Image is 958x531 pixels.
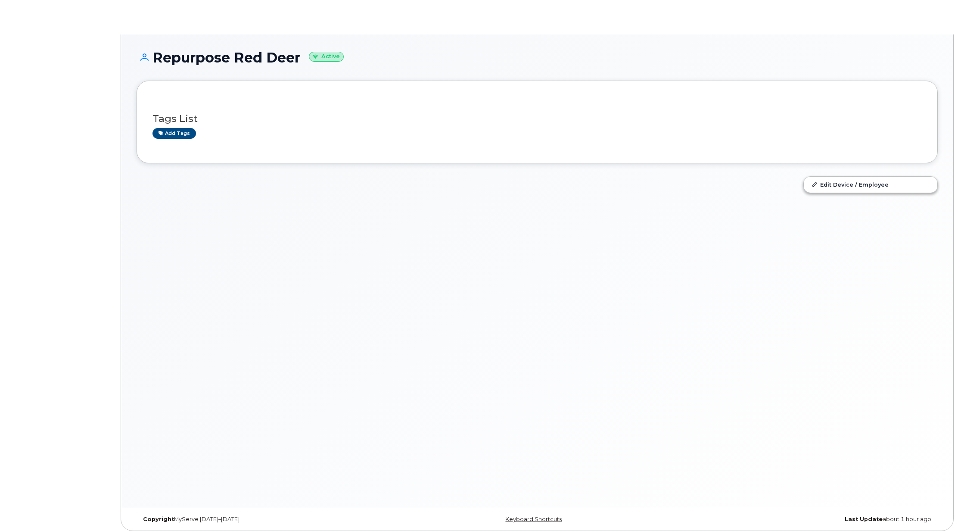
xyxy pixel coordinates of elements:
[671,516,938,523] div: about 1 hour ago
[143,516,174,522] strong: Copyright
[137,50,938,65] h1: Repurpose Red Deer
[505,516,562,522] a: Keyboard Shortcuts
[804,177,937,192] a: Edit Device / Employee
[152,128,196,139] a: Add tags
[137,516,404,523] div: MyServe [DATE]–[DATE]
[152,113,922,124] h3: Tags List
[309,52,344,62] small: Active
[845,516,883,522] strong: Last Update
